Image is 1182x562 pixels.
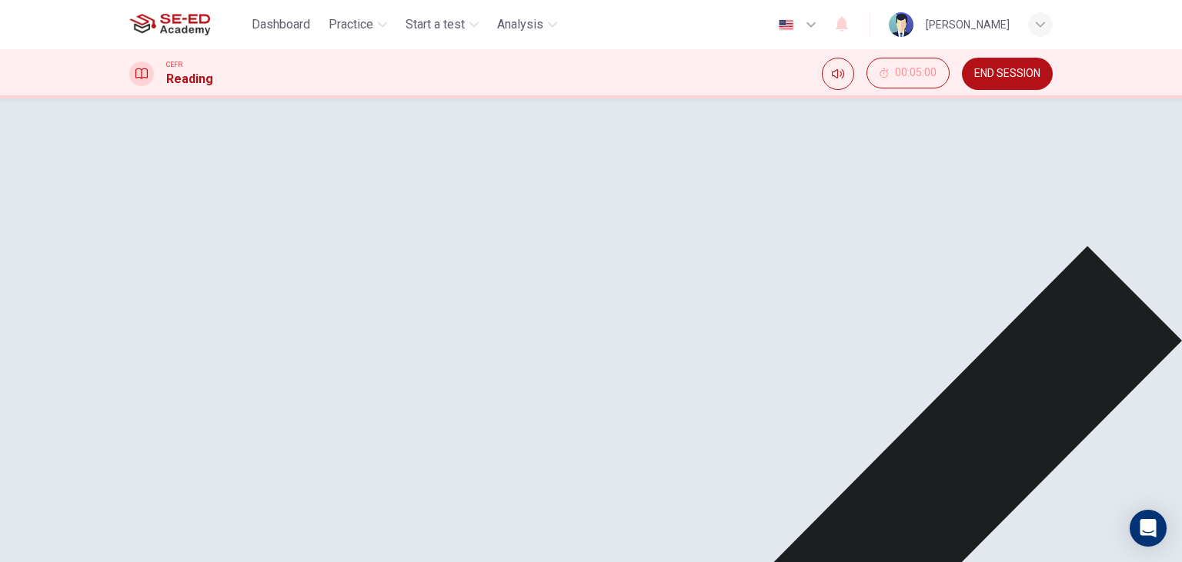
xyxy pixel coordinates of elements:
[926,15,1010,34] div: [PERSON_NAME]
[866,58,950,90] div: Hide
[166,70,213,88] h1: Reading
[962,58,1053,90] button: END SESSION
[1130,510,1167,547] div: Open Intercom Messenger
[329,15,373,34] span: Practice
[895,67,937,79] span: 00:05:00
[406,15,465,34] span: Start a test
[822,58,854,90] div: Mute
[974,68,1040,80] span: END SESSION
[166,59,182,70] span: CEFR
[889,12,913,37] img: Profile picture
[491,11,563,38] button: Analysis
[129,9,245,40] a: SE-ED Academy logo
[322,11,393,38] button: Practice
[245,11,316,38] button: Dashboard
[399,11,485,38] button: Start a test
[129,9,210,40] img: SE-ED Academy logo
[866,58,950,88] button: 00:05:00
[776,19,796,31] img: en
[252,15,310,34] span: Dashboard
[497,15,543,34] span: Analysis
